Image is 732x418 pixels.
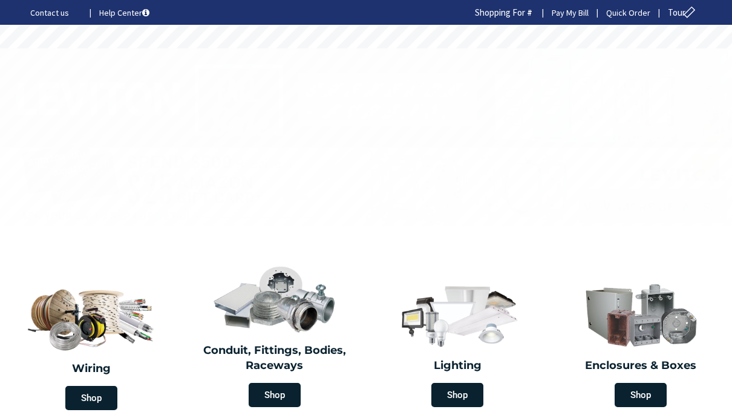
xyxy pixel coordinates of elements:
[186,260,364,413] a: Conduit, Fittings, Bodies, Raceways Shop
[369,275,546,413] a: Lighting Shop
[527,7,532,18] strong: #
[431,383,483,407] span: Shop
[552,275,730,413] a: Enclosures & Boxes Shop
[30,7,80,19] a: Contact us
[6,361,177,377] h2: Wiring
[552,7,589,19] a: Pay My Bill
[249,383,301,407] span: Shop
[668,7,699,18] span: Tour
[65,386,117,410] span: Shop
[558,358,724,374] h2: Enclosures & Boxes
[615,383,667,407] span: Shop
[192,343,358,374] h2: Conduit, Fittings, Bodies, Raceways
[606,7,650,19] a: Quick Order
[256,30,477,43] rs-layer: Free Same Day Pickup at 19 Locations
[99,7,149,19] a: Help Center
[375,358,540,374] h2: Lighting
[475,7,525,18] span: Shopping For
